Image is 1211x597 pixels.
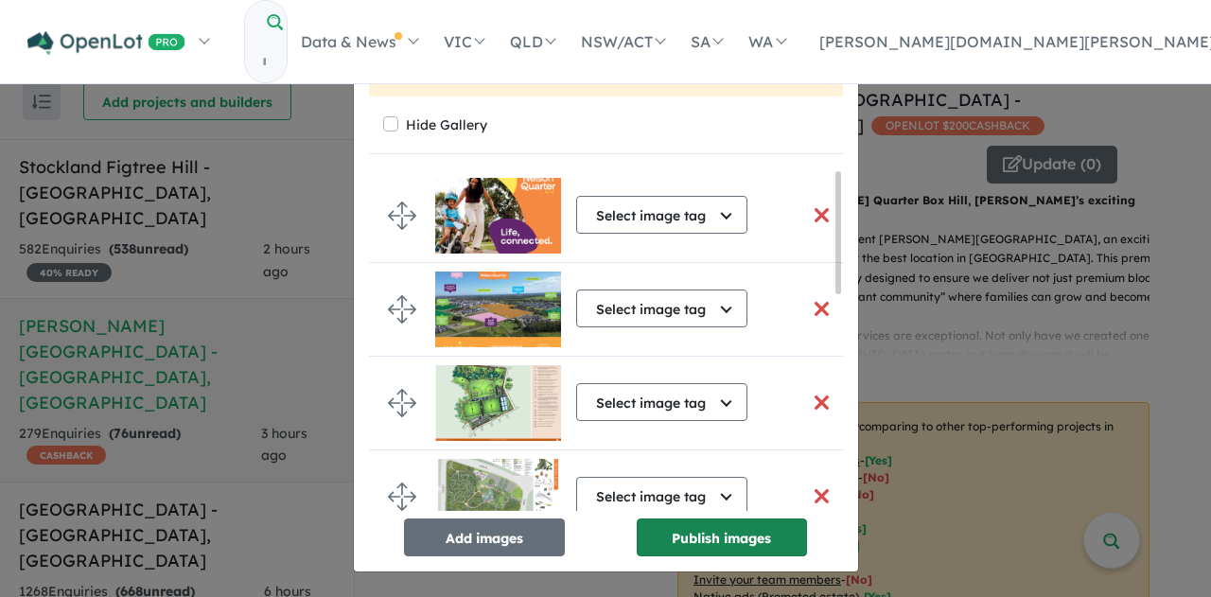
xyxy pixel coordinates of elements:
[406,112,487,138] label: Hide Gallery
[388,202,416,230] img: drag.svg
[404,518,565,556] button: Add images
[735,9,798,75] a: WA
[245,42,283,82] input: Try estate name, suburb, builder or developer
[568,9,677,75] a: NSW/ACT
[435,365,561,441] img: Nelson%20Quarter%20Estate%20-%20Box%20Hill___1754971799.jpg
[576,196,747,234] button: Select image tag
[497,9,568,75] a: QLD
[576,290,747,327] button: Select image tag
[435,459,561,535] img: Nelson%20Quarter%20Estate%20-%20Box%20Hill___1755057668.jpg
[288,9,430,75] a: Data & News
[435,272,561,347] img: Nelson%20Quarter%20Estate%20-%20Box%20Hill___1745300752.jpg
[435,178,561,254] img: Nelson%20Quarter%20Estate%20-%20Box%20Hill___1744843737.jpg
[576,477,747,515] button: Select image tag
[27,31,185,55] img: Openlot PRO Logo White
[388,483,416,511] img: drag.svg
[388,389,416,417] img: drag.svg
[430,9,497,75] a: VIC
[637,518,807,556] button: Publish images
[388,295,416,324] img: drag.svg
[677,9,735,75] a: SA
[576,383,747,421] button: Select image tag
